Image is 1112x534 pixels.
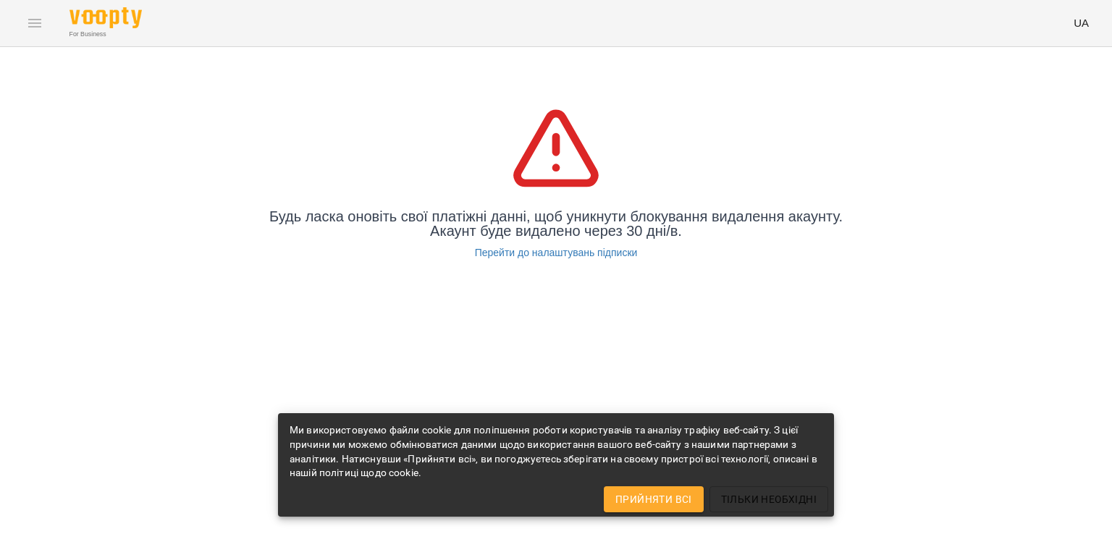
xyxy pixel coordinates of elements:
[69,30,142,39] span: For Business
[475,245,638,260] a: Перейти до налаштувань підписки
[1033,13,1053,33] img: 8f567c20c638400e07b6c6b27a9a4065.png
[266,209,846,238] p: Будь ласка оновіть свої платіжні данні, щоб уникнути блокування видалення акаунту. Акаунт буде ви...
[1068,9,1095,36] button: UA
[1074,15,1089,30] span: UA
[69,7,142,28] img: Voopty Logo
